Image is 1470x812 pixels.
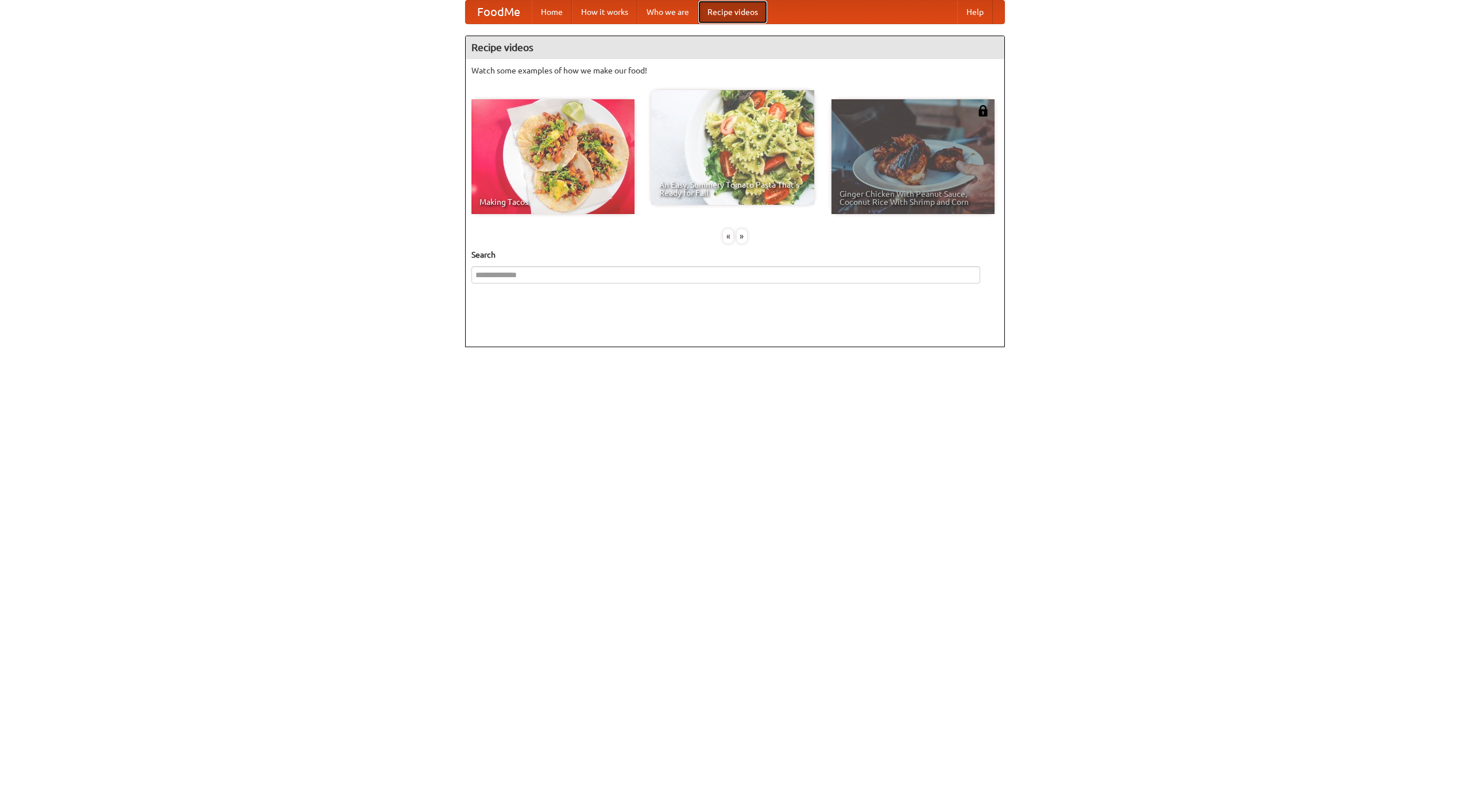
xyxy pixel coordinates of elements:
img: 483408.png [977,105,989,116]
a: How it works [572,1,637,24]
div: » [737,229,747,243]
p: Watch some examples of how we make our food! [471,65,999,76]
h5: Search [471,249,999,261]
h4: Recipe videos [466,36,1004,59]
div: « [723,229,733,243]
a: Who we are [637,1,698,24]
a: An Easy, Summery Tomato Pasta That's Ready for Fall [651,90,814,205]
a: Making Tacos [471,99,635,214]
a: Recipe videos [698,1,767,24]
span: An Easy, Summery Tomato Pasta That's Ready for Fall [659,181,806,197]
a: FoodMe [466,1,532,24]
a: Home [532,1,572,24]
span: Making Tacos [479,198,626,206]
a: Help [957,1,993,24]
